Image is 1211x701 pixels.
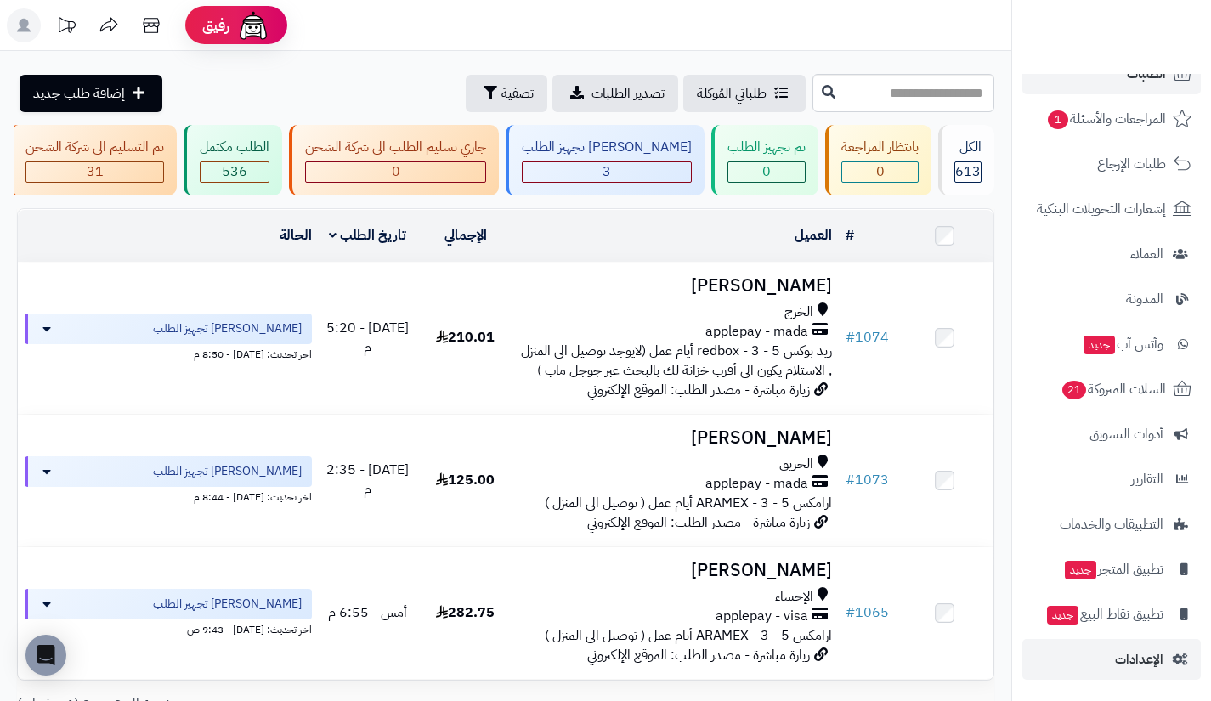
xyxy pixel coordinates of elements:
[846,225,854,246] a: #
[521,561,832,580] h3: [PERSON_NAME]
[762,161,771,182] span: 0
[784,302,813,322] span: الخرج
[436,327,495,348] span: 210.01
[1022,459,1201,500] a: التقارير
[822,125,935,195] a: بانتظار المراجعة 0
[286,125,502,195] a: جاري تسليم الطلب الى شركة الشحن 0
[26,162,163,182] div: 31
[846,470,855,490] span: #
[1022,369,1201,410] a: السلات المتروكة21
[87,161,104,182] span: 31
[1022,279,1201,319] a: المدونة
[705,322,808,342] span: applepay - mada
[326,318,409,358] span: [DATE] - 5:20 م
[1045,602,1163,626] span: تطبيق نقاط البيع
[1046,107,1166,131] span: المراجعات والأسئلة
[202,15,229,36] span: رفيق
[846,327,855,348] span: #
[523,162,691,182] div: 3
[591,83,665,104] span: تصدير الطلبات
[306,162,485,182] div: 0
[1060,512,1163,536] span: التطبيقات والخدمات
[876,161,885,182] span: 0
[1061,380,1088,400] span: 21
[1022,549,1201,590] a: تطبيق المتجرجديد
[153,320,302,337] span: [PERSON_NAME] تجهيز الطلب
[153,596,302,613] span: [PERSON_NAME] تجهيز الطلب
[1022,54,1201,94] a: الطلبات
[846,327,889,348] a: #1074
[1082,332,1163,356] span: وآتس آب
[522,138,692,157] div: [PERSON_NAME] تجهيز الطلب
[779,455,813,474] span: الحريق
[33,83,125,104] span: إضافة طلب جديد
[6,125,180,195] a: تم التسليم الى شركة الشحن 31
[1047,606,1078,625] span: جديد
[436,602,495,623] span: 282.75
[1047,110,1069,130] span: 1
[444,225,487,246] a: الإجمالي
[1127,62,1166,86] span: الطلبات
[1065,561,1096,579] span: جديد
[955,161,981,182] span: 613
[328,602,407,623] span: أمس - 6:55 م
[683,75,806,112] a: طلباتي المُوكلة
[1130,242,1163,266] span: العملاء
[935,125,998,195] a: الكل613
[1022,594,1201,635] a: تطبيق نقاط البيعجديد
[45,8,88,47] a: تحديثات المنصة
[502,125,708,195] a: [PERSON_NAME] تجهيز الطلب 3
[222,161,247,182] span: 536
[1037,197,1166,221] span: إشعارات التحويلات البنكية
[775,587,813,607] span: الإحساء
[841,138,919,157] div: بانتظار المراجعة
[1022,414,1201,455] a: أدوات التسويق
[305,138,486,157] div: جاري تسليم الطلب الى شركة الشحن
[1022,189,1201,229] a: إشعارات التحويلات البنكية
[603,161,611,182] span: 3
[436,470,495,490] span: 125.00
[552,75,678,112] a: تصدير الطلبات
[846,602,889,623] a: #1065
[1022,99,1201,139] a: المراجعات والأسئلة1
[587,380,810,400] span: زيارة مباشرة - مصدر الطلب: الموقع الإلكتروني
[954,138,982,157] div: الكل
[1061,377,1166,401] span: السلات المتروكة
[153,463,302,480] span: [PERSON_NAME] تجهيز الطلب
[1084,336,1115,354] span: جديد
[1115,647,1163,671] span: الإعدادات
[727,138,806,157] div: تم تجهيز الطلب
[1131,467,1163,491] span: التقارير
[521,341,832,381] span: ريد بوكس redbox - 3 - 5 أيام عمل (لايوجد توصيل الى المنزل , الاستلام يكون الى أقرب خزانة لك بالبح...
[587,512,810,533] span: زيارة مباشرة - مصدر الطلب: الموقع الإلكتروني
[20,75,162,112] a: إضافة طلب جديد
[587,645,810,665] span: زيارة مباشرة - مصدر الطلب: الموقع الإلكتروني
[1022,504,1201,545] a: التطبيقات والخدمات
[280,225,312,246] a: الحالة
[795,225,832,246] a: العميل
[1089,422,1163,446] span: أدوات التسويق
[392,161,400,182] span: 0
[728,162,805,182] div: 0
[326,460,409,500] span: [DATE] - 2:35 م
[25,619,312,637] div: اخر تحديث: [DATE] - 9:43 ص
[329,225,406,246] a: تاريخ الطلب
[1022,144,1201,184] a: طلبات الإرجاع
[1126,287,1163,311] span: المدونة
[501,83,534,104] span: تصفية
[1097,152,1166,176] span: طلبات الإرجاع
[846,470,889,490] a: #1073
[708,125,822,195] a: تم تجهيز الطلب 0
[521,428,832,448] h3: [PERSON_NAME]
[545,493,832,513] span: ارامكس ARAMEX - 3 - 5 أيام عمل ( توصيل الى المنزل )
[180,125,286,195] a: الطلب مكتمل 536
[1022,639,1201,680] a: الإعدادات
[1022,234,1201,274] a: العملاء
[521,276,832,296] h3: [PERSON_NAME]
[842,162,918,182] div: 0
[545,625,832,646] span: ارامكس ARAMEX - 3 - 5 أيام عمل ( توصيل الى المنزل )
[846,602,855,623] span: #
[1063,557,1163,581] span: تطبيق المتجر
[200,138,269,157] div: الطلب مكتمل
[25,344,312,362] div: اخر تحديث: [DATE] - 8:50 م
